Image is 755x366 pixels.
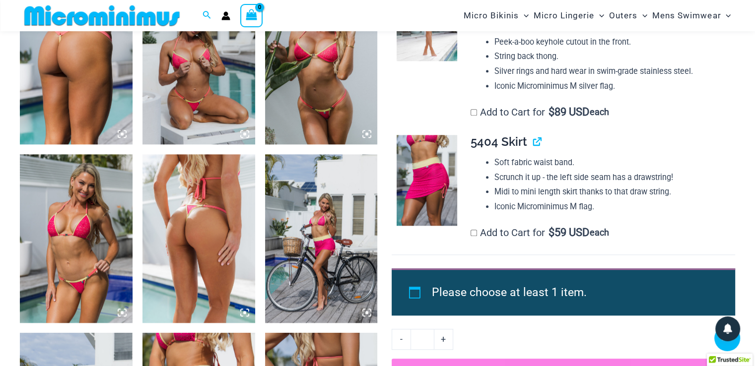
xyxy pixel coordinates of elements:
[203,9,211,22] a: Search icon link
[434,329,453,350] a: +
[548,226,554,239] span: $
[142,154,255,323] img: Bubble Mesh Highlight Pink 469 Thong
[652,3,721,28] span: Mens Swimwear
[240,4,263,27] a: View Shopping Cart, empty
[265,154,378,323] img: Bubble Mesh Highlight Pink 309 Top 5404 Skirt
[20,154,133,323] img: Bubble Mesh Highlight Pink 309 Top 469 Thong
[531,3,607,28] a: Micro LingerieMenu ToggleMenu Toggle
[721,3,731,28] span: Menu Toggle
[392,329,411,350] a: -
[471,109,477,116] input: Add to Cart for$89 USD each
[471,227,610,239] label: Add to Cart for
[460,1,735,30] nav: Site Navigation
[519,3,529,28] span: Menu Toggle
[548,228,589,238] span: 59 USD
[494,155,727,170] li: Soft fabric waist band.
[20,4,184,27] img: MM SHOP LOGO FLAT
[471,134,527,149] span: 5404 Skirt
[221,11,230,20] a: Account icon link
[494,170,727,185] li: Scrunch it up - the left side seam has a drawstring!
[609,3,637,28] span: Outers
[594,3,604,28] span: Menu Toggle
[397,135,457,226] img: Bubble Mesh Highlight Pink 309 Top 5404 Skirt
[494,35,727,50] li: Peek-a-boo keyhole cutout in the front.
[590,107,609,117] span: each
[471,106,610,118] label: Add to Cart for
[494,199,727,214] li: Iconic Microminimus M flag.
[432,281,712,304] li: Please choose at least 1 item.
[534,3,594,28] span: Micro Lingerie
[494,79,727,94] li: Iconic Microminimus M silver flag.
[607,3,650,28] a: OutersMenu ToggleMenu Toggle
[548,107,589,117] span: 89 USD
[411,329,434,350] input: Product quantity
[494,184,727,199] li: Midi to mini length skirt thanks to that draw string.
[494,49,727,64] li: String back thong.
[650,3,733,28] a: Mens SwimwearMenu ToggleMenu Toggle
[548,106,554,118] span: $
[461,3,531,28] a: Micro BikinisMenu ToggleMenu Toggle
[590,228,609,238] span: each
[464,3,519,28] span: Micro Bikinis
[637,3,647,28] span: Menu Toggle
[471,230,477,236] input: Add to Cart for$59 USD each
[494,64,727,79] li: Silver rings and hard wear in swim-grade stainless steel.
